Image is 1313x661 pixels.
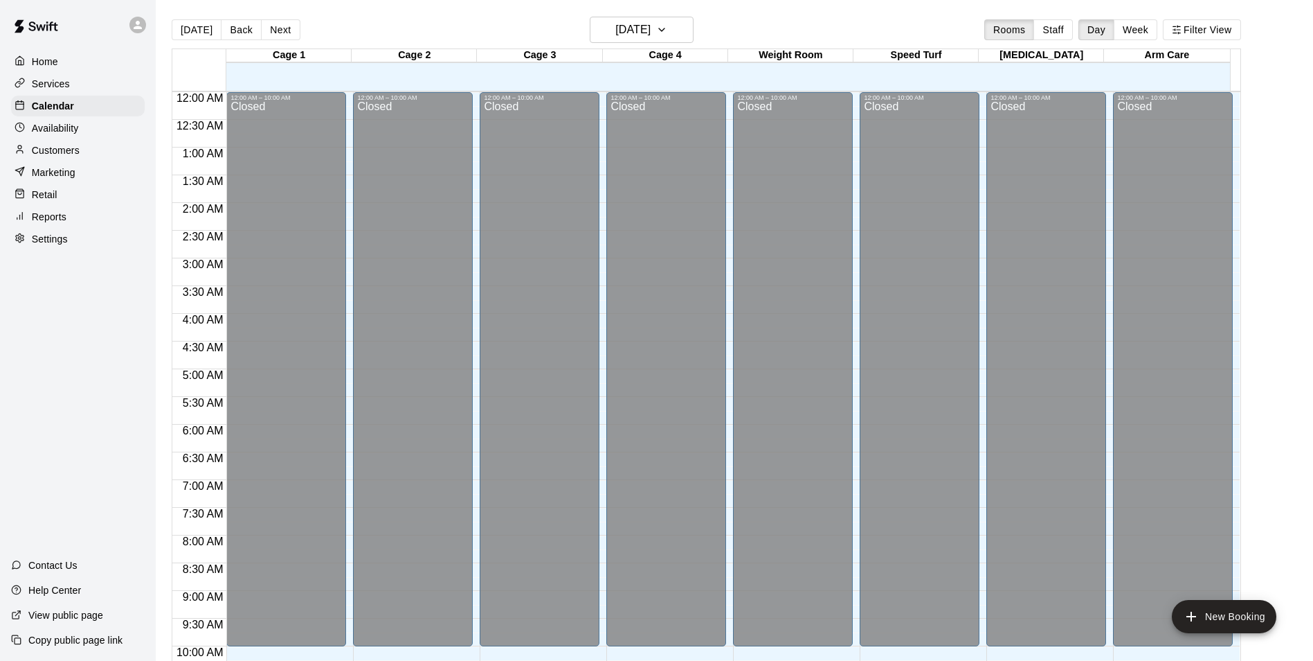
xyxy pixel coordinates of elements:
[484,94,595,101] div: 12:00 AM – 10:00 AM
[32,55,58,69] p: Home
[1078,19,1114,40] button: Day
[179,203,227,215] span: 2:00 AM
[179,148,227,159] span: 1:00 AM
[179,563,227,575] span: 8:30 AM
[32,77,70,91] p: Services
[179,452,227,464] span: 6:30 AM
[11,73,145,94] a: Services
[606,92,726,646] div: 12:00 AM – 10:00 AM: Closed
[32,210,66,224] p: Reports
[979,49,1104,62] div: [MEDICAL_DATA]
[230,101,342,651] div: Closed
[179,314,227,326] span: 4:00 AM
[1117,94,1229,101] div: 12:00 AM – 10:00 AM
[173,120,227,132] span: 12:30 AM
[853,49,979,62] div: Speed Turf
[172,19,221,40] button: [DATE]
[230,94,342,101] div: 12:00 AM – 10:00 AM
[261,19,300,40] button: Next
[179,286,227,298] span: 3:30 AM
[990,94,1102,101] div: 12:00 AM – 10:00 AM
[1104,49,1229,62] div: Arm Care
[353,92,473,646] div: 12:00 AM – 10:00 AM: Closed
[1114,19,1157,40] button: Week
[728,49,853,62] div: Weight Room
[32,121,79,135] p: Availability
[864,94,975,101] div: 12:00 AM – 10:00 AM
[477,49,602,62] div: Cage 3
[173,646,227,658] span: 10:00 AM
[32,99,74,113] p: Calendar
[179,342,227,353] span: 4:30 AM
[11,51,145,72] a: Home
[11,184,145,205] a: Retail
[990,101,1102,651] div: Closed
[226,92,346,646] div: 12:00 AM – 10:00 AM: Closed
[352,49,477,62] div: Cage 2
[357,94,469,101] div: 12:00 AM – 10:00 AM
[28,583,81,597] p: Help Center
[1117,101,1229,651] div: Closed
[179,175,227,187] span: 1:30 AM
[28,558,78,572] p: Contact Us
[179,619,227,631] span: 9:30 AM
[179,591,227,603] span: 9:00 AM
[173,92,227,104] span: 12:00 AM
[984,19,1034,40] button: Rooms
[615,20,651,39] h6: [DATE]
[1163,19,1240,40] button: Filter View
[603,49,728,62] div: Cage 4
[226,49,352,62] div: Cage 1
[480,92,599,646] div: 12:00 AM – 10:00 AM: Closed
[1033,19,1073,40] button: Staff
[864,101,975,651] div: Closed
[11,140,145,161] a: Customers
[11,96,145,116] a: Calendar
[1113,92,1233,646] div: 12:00 AM – 10:00 AM: Closed
[28,608,103,622] p: View public page
[11,229,145,249] a: Settings
[32,188,57,202] p: Retail
[28,633,123,647] p: Copy public page link
[610,94,722,101] div: 12:00 AM – 10:00 AM
[986,92,1106,646] div: 12:00 AM – 10:00 AM: Closed
[11,118,145,139] a: Availability
[860,92,979,646] div: 12:00 AM – 10:00 AM: Closed
[737,94,849,101] div: 12:00 AM – 10:00 AM
[179,508,227,520] span: 7:30 AM
[11,162,145,183] a: Marketing
[32,166,75,179] p: Marketing
[179,231,227,243] span: 2:30 AM
[484,101,595,651] div: Closed
[179,369,227,381] span: 5:00 AM
[32,232,68,246] p: Settings
[590,17,694,43] button: [DATE]
[179,397,227,409] span: 5:30 AM
[179,536,227,547] span: 8:00 AM
[32,143,80,157] p: Customers
[737,101,849,651] div: Closed
[610,101,722,651] div: Closed
[357,101,469,651] div: Closed
[221,19,262,40] button: Back
[179,425,227,437] span: 6:00 AM
[179,480,227,492] span: 7:00 AM
[1172,600,1276,633] button: add
[11,206,145,227] a: Reports
[733,92,853,646] div: 12:00 AM – 10:00 AM: Closed
[179,258,227,270] span: 3:00 AM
